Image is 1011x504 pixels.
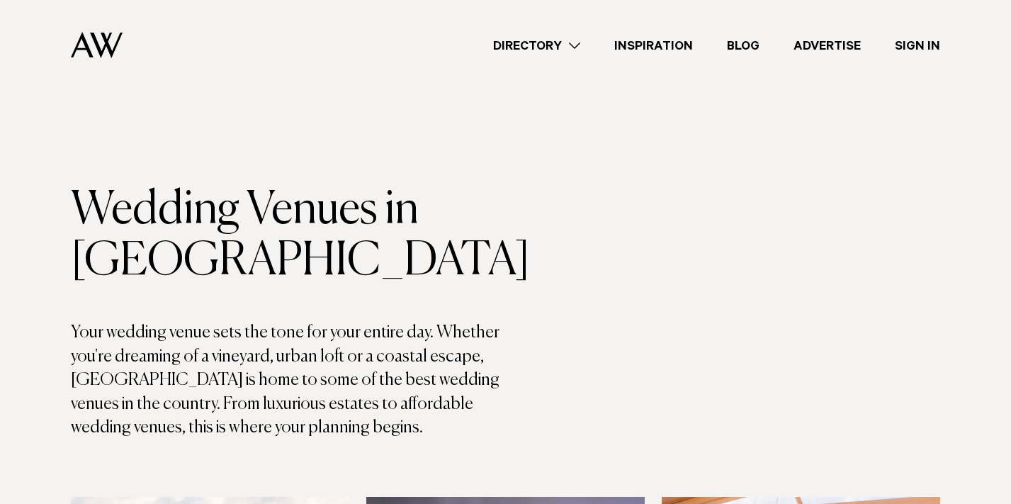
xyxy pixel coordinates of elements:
[71,32,123,58] img: Auckland Weddings Logo
[597,36,710,55] a: Inspiration
[71,321,506,440] p: Your wedding venue sets the tone for your entire day. Whether you're dreaming of a vineyard, urba...
[878,36,957,55] a: Sign In
[710,36,776,55] a: Blog
[476,36,597,55] a: Directory
[71,185,506,287] h1: Wedding Venues in [GEOGRAPHIC_DATA]
[776,36,878,55] a: Advertise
